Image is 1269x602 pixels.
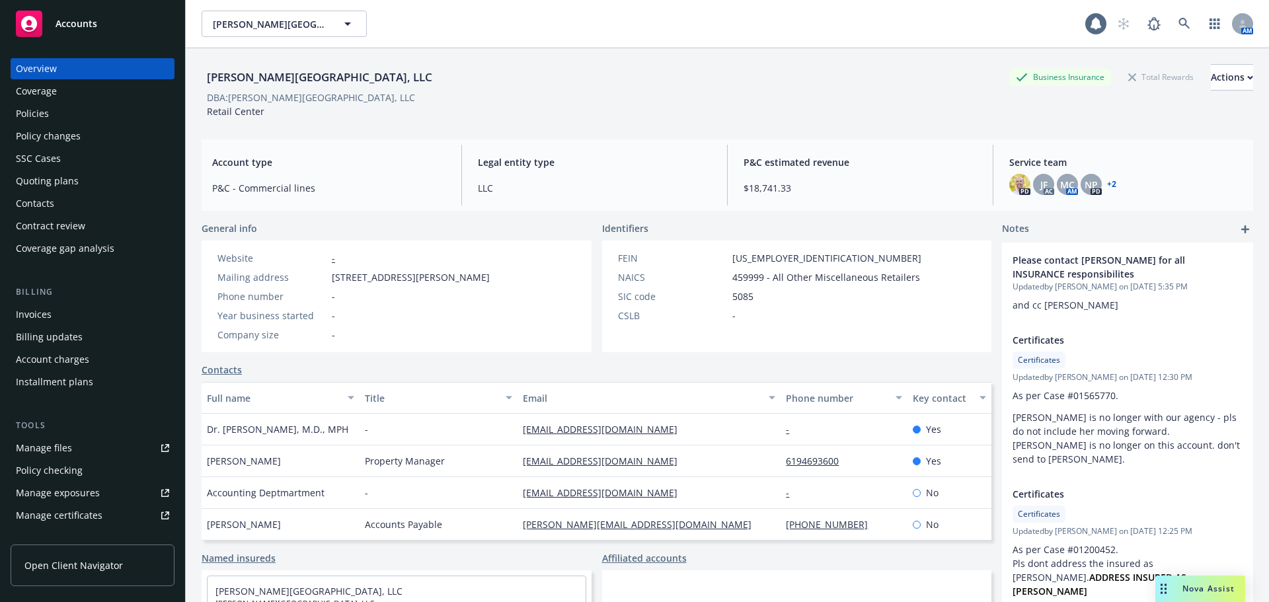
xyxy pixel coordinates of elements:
button: Actions [1211,64,1253,91]
a: Contacts [11,193,174,214]
span: NP [1085,178,1098,192]
span: Yes [926,454,941,468]
span: 459999 - All Other Miscellaneous Retailers [732,270,920,284]
a: Account charges [11,349,174,370]
a: Installment plans [11,371,174,393]
button: Key contact [907,382,991,414]
a: [PERSON_NAME][EMAIL_ADDRESS][DOMAIN_NAME] [523,518,762,531]
div: SSC Cases [16,148,61,169]
span: P&C estimated revenue [744,155,977,169]
span: Please contact [PERSON_NAME] for all INSURANCE responsibilites [1013,253,1208,281]
span: Nova Assist [1182,583,1235,594]
div: Email [523,391,761,405]
strong: ADDRESS INSURED AS [PERSON_NAME] [1013,571,1189,597]
div: Manage exposures [16,482,100,504]
span: JF [1040,178,1048,192]
span: [PERSON_NAME] [207,454,281,468]
a: +2 [1107,180,1116,188]
div: Website [217,251,327,265]
p: As per Case #01200452. Pls dont address the insured as [PERSON_NAME]. [1013,543,1243,598]
div: SIC code [618,289,727,303]
span: [PERSON_NAME][GEOGRAPHIC_DATA], LLC [213,17,327,31]
button: Phone number [781,382,907,414]
div: Account charges [16,349,89,370]
a: Coverage gap analysis [11,238,174,259]
span: No [926,486,939,500]
span: [US_EMPLOYER_IDENTIFICATION_NUMBER] [732,251,921,265]
div: CSLB [618,309,727,322]
div: Key contact [913,391,972,405]
a: Switch app [1202,11,1228,37]
a: 6194693600 [786,455,849,467]
a: [EMAIL_ADDRESS][DOMAIN_NAME] [523,455,688,467]
span: - [332,309,335,322]
p: As per Case #01565770. [1013,389,1243,402]
a: Named insureds [202,551,276,565]
span: Retail Center [207,105,264,118]
span: 5085 [732,289,753,303]
div: Overview [16,58,57,79]
a: - [786,423,800,435]
button: [PERSON_NAME][GEOGRAPHIC_DATA], LLC [202,11,367,37]
span: Updated by [PERSON_NAME] on [DATE] 12:30 PM [1013,371,1243,383]
div: Quoting plans [16,170,79,192]
span: Certificates [1013,333,1208,347]
a: [EMAIL_ADDRESS][DOMAIN_NAME] [523,486,688,499]
a: Invoices [11,304,174,325]
span: - [732,309,736,322]
div: Billing [11,285,174,299]
span: No [926,517,939,531]
div: Company size [217,328,327,342]
a: Contacts [202,363,242,377]
div: Title [365,391,498,405]
div: Coverage gap analysis [16,238,114,259]
div: Drag to move [1155,576,1172,602]
span: P&C - Commercial lines [212,181,445,195]
span: Accounting Deptmartment [207,486,325,500]
a: Manage claims [11,527,174,548]
div: Billing updates [16,326,83,348]
span: Updated by [PERSON_NAME] on [DATE] 5:35 PM [1013,281,1243,293]
div: FEIN [618,251,727,265]
a: Manage files [11,437,174,459]
span: Certificates [1013,487,1208,501]
div: Year business started [217,309,327,322]
div: Coverage [16,81,57,102]
div: Please contact [PERSON_NAME] for all INSURANCE responsibilitesUpdatedby [PERSON_NAME] on [DATE] 5... [1002,243,1253,322]
span: Yes [926,422,941,436]
div: Tools [11,419,174,432]
a: Policy changes [11,126,174,147]
a: [EMAIL_ADDRESS][DOMAIN_NAME] [523,423,688,435]
span: Property Manager [365,454,445,468]
span: Accounts Payable [365,517,442,531]
button: Title [360,382,518,414]
div: Manage certificates [16,505,102,526]
span: MC [1060,178,1075,192]
a: Overview [11,58,174,79]
div: Invoices [16,304,52,325]
span: [STREET_ADDRESS][PERSON_NAME] [332,270,490,284]
a: Report a Bug [1141,11,1167,37]
button: Full name [202,382,360,414]
span: - [365,486,368,500]
span: - [332,328,335,342]
span: Service team [1009,155,1243,169]
span: General info [202,221,257,235]
div: Total Rewards [1122,69,1200,85]
span: - [365,422,368,436]
a: - [786,486,800,499]
div: Mailing address [217,270,327,284]
div: [PERSON_NAME][GEOGRAPHIC_DATA], LLC [202,69,438,86]
div: Installment plans [16,371,93,393]
span: $18,741.33 [744,181,977,195]
a: [PERSON_NAME][GEOGRAPHIC_DATA], LLC [215,585,403,597]
span: Certificates [1018,508,1060,520]
div: Full name [207,391,340,405]
span: Certificates [1018,354,1060,366]
div: Manage claims [16,527,83,548]
a: Accounts [11,5,174,42]
button: Nova Assist [1155,576,1245,602]
span: Dr. [PERSON_NAME], M.D., MPH [207,422,348,436]
a: Manage exposures [11,482,174,504]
